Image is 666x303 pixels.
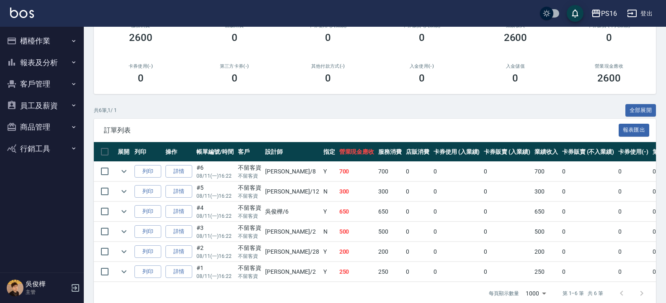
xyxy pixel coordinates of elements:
[134,265,161,278] button: 列印
[532,242,560,262] td: 200
[321,142,337,162] th: 指定
[238,264,261,272] div: 不留客資
[376,142,404,162] th: 服務消費
[118,245,130,258] button: expand row
[482,202,532,222] td: 0
[597,72,621,84] h3: 2600
[196,192,234,200] p: 08/11 (一) 16:22
[238,163,261,172] div: 不留客資
[512,72,518,84] h3: 0
[560,162,616,181] td: 0
[132,142,163,162] th: 列印
[194,142,236,162] th: 帳單編號/時間
[532,142,560,162] th: 業績收入
[385,64,459,69] h2: 入金使用(-)
[337,202,377,222] td: 650
[232,32,237,43] h3: 0
[163,142,194,162] th: 操作
[404,162,431,181] td: 0
[625,104,656,117] button: 全部展開
[560,182,616,201] td: 0
[194,242,236,262] td: #2
[431,222,482,242] td: 0
[482,162,532,181] td: 0
[532,162,560,181] td: 700
[431,262,482,282] td: 0
[7,280,23,296] img: Person
[194,262,236,282] td: #1
[419,32,425,43] h3: 0
[431,162,482,181] td: 0
[560,262,616,282] td: 0
[118,265,130,278] button: expand row
[94,107,117,114] p: 共 6 筆, 1 / 1
[263,182,321,201] td: [PERSON_NAME] /12
[238,224,261,232] div: 不留客資
[3,73,80,95] button: 客戶管理
[118,225,130,238] button: expand row
[138,72,144,84] h3: 0
[134,185,161,198] button: 列印
[3,116,80,138] button: 商品管理
[194,182,236,201] td: #5
[238,183,261,192] div: 不留客資
[404,182,431,201] td: 0
[194,162,236,181] td: #6
[567,5,583,22] button: save
[165,225,192,238] a: 詳情
[616,142,651,162] th: 卡券使用(-)
[563,290,603,297] p: 第 1–6 筆 共 6 筆
[291,64,365,69] h2: 其他付款方式(-)
[321,202,337,222] td: Y
[431,142,482,162] th: 卡券使用 (入業績)
[134,205,161,218] button: 列印
[116,142,132,162] th: 展開
[325,32,331,43] h3: 0
[238,252,261,260] p: 不留客資
[3,52,80,74] button: 報表及分析
[104,126,619,135] span: 訂單列表
[624,6,656,21] button: 登出
[532,262,560,282] td: 250
[616,222,651,242] td: 0
[532,182,560,201] td: 300
[606,32,612,43] h3: 0
[263,162,321,181] td: [PERSON_NAME] /8
[165,245,192,258] a: 詳情
[263,202,321,222] td: 吳俊樺 /6
[118,185,130,198] button: expand row
[236,142,263,162] th: 客戶
[560,242,616,262] td: 0
[165,165,192,178] a: 詳情
[118,165,130,178] button: expand row
[482,182,532,201] td: 0
[560,142,616,162] th: 卡券販賣 (不入業績)
[238,272,261,280] p: 不留客資
[134,245,161,258] button: 列印
[532,202,560,222] td: 650
[404,262,431,282] td: 0
[134,225,161,238] button: 列印
[404,202,431,222] td: 0
[479,64,552,69] h2: 入金儲值
[3,30,80,52] button: 櫃檯作業
[376,262,404,282] td: 250
[196,172,234,180] p: 08/11 (一) 16:22
[616,242,651,262] td: 0
[337,242,377,262] td: 200
[489,290,519,297] p: 每頁顯示數量
[165,185,192,198] a: 詳情
[376,162,404,181] td: 700
[263,262,321,282] td: [PERSON_NAME] /2
[321,162,337,181] td: Y
[616,182,651,201] td: 0
[134,165,161,178] button: 列印
[431,242,482,262] td: 0
[431,202,482,222] td: 0
[616,202,651,222] td: 0
[419,72,425,84] h3: 0
[321,182,337,201] td: N
[232,72,237,84] h3: 0
[482,242,532,262] td: 0
[26,288,68,296] p: 主管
